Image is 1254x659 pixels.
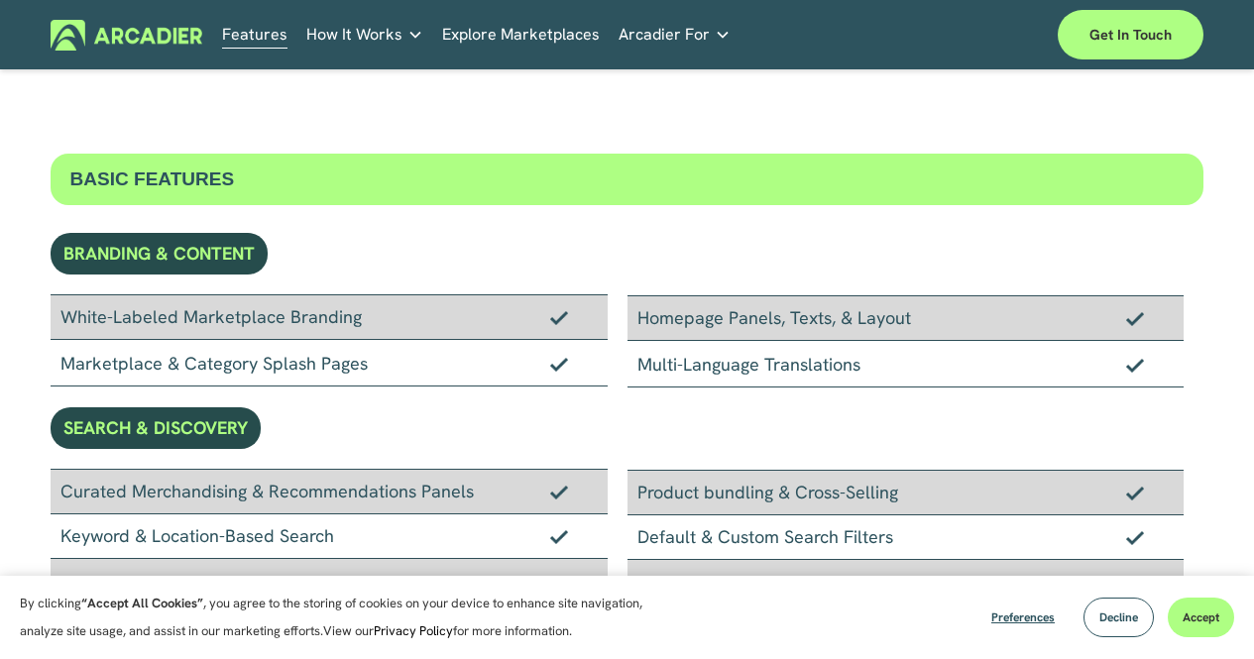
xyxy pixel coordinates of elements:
img: Checkmark [550,529,568,543]
span: Arcadier For [619,21,710,49]
a: Features [222,20,287,51]
div: Product bundling & Cross-Selling [627,470,1185,515]
div: White-Labeled Marketplace Branding [51,294,608,340]
div: Elastic Search Engine [627,560,1185,606]
button: Accept [1168,598,1234,637]
a: folder dropdown [619,20,731,51]
div: Curated Merchandising & Recommendations Panels [51,469,608,514]
img: Checkmark [1126,486,1144,499]
div: BASIC FEATURES [51,154,1204,205]
a: Explore Marketplaces [442,20,600,51]
p: By clicking , you agree to the storing of cookies on your device to enhance site navigation, anal... [20,590,664,645]
img: Checkmark [550,310,568,324]
span: Preferences [991,609,1055,625]
img: Checkmark [1126,311,1144,325]
img: Checkmark [1126,358,1144,372]
button: Decline [1083,598,1154,637]
span: Decline [1099,609,1138,625]
img: Checkmark [1126,530,1144,544]
a: Privacy Policy [374,622,453,639]
div: Multi-Language Translations [627,341,1185,387]
div: Default & Custom Search Filters [627,515,1185,560]
div: BRANDING & CONTENT [51,233,268,275]
div: Merchant Storefront & Listings Page [51,559,608,605]
span: Accept [1183,609,1219,625]
button: Preferences [976,598,1070,637]
div: SEARCH & DISCOVERY [51,407,261,449]
div: Homepage Panels, Texts, & Layout [627,295,1185,341]
span: How It Works [306,21,402,49]
div: Marketplace & Category Splash Pages [51,340,608,386]
img: Checkmark [550,357,568,371]
div: Keyword & Location-Based Search [51,514,608,559]
strong: “Accept All Cookies” [81,595,203,611]
img: Arcadier [51,20,202,51]
a: Get in touch [1058,10,1203,59]
img: Checkmark [550,485,568,498]
a: folder dropdown [306,20,423,51]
